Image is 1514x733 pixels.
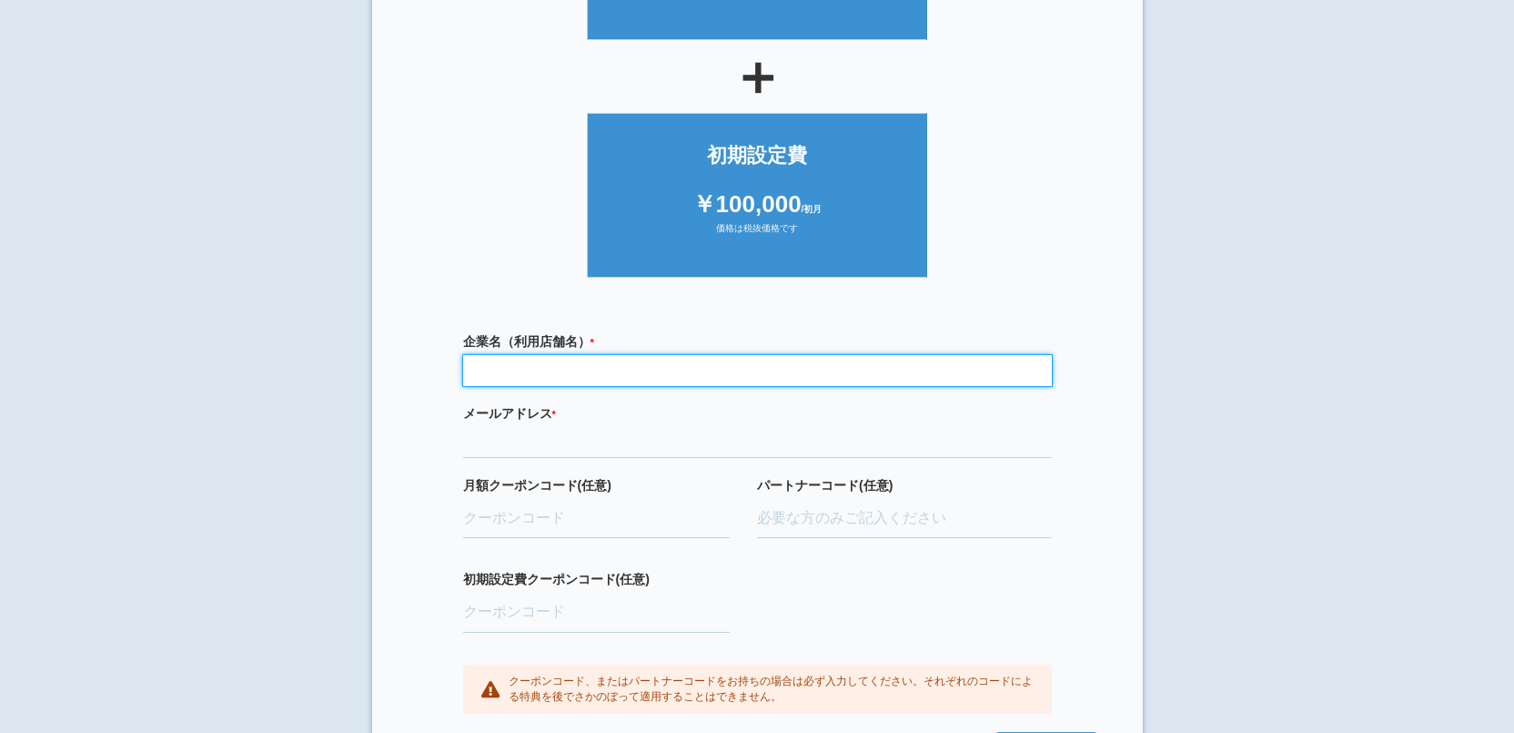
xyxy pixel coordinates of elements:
[418,49,1097,104] div: ＋
[463,476,731,494] label: 月額クーポンコード(任意)
[463,593,731,633] input: クーポンコード
[802,204,823,214] span: /初月
[509,674,1034,705] p: クーポンコード、またはパートナーコードをお持ちの場合は必ず入力してください。それぞれのコードによる特典を後でさかのぼって適用することはできません。
[463,404,1052,422] label: メールアドレス
[463,499,731,539] input: クーポンコード
[757,476,1052,494] label: パートナーコード(任意)
[606,222,908,249] div: 価格は税抜価格です
[606,188,908,221] div: ￥100,000
[757,499,1052,539] input: 必要な方のみご記入ください
[463,570,731,588] label: 初期設定費クーポンコード(任意)
[606,141,908,169] div: 初期設定費
[463,332,1052,351] label: 企業名（利用店舗名）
